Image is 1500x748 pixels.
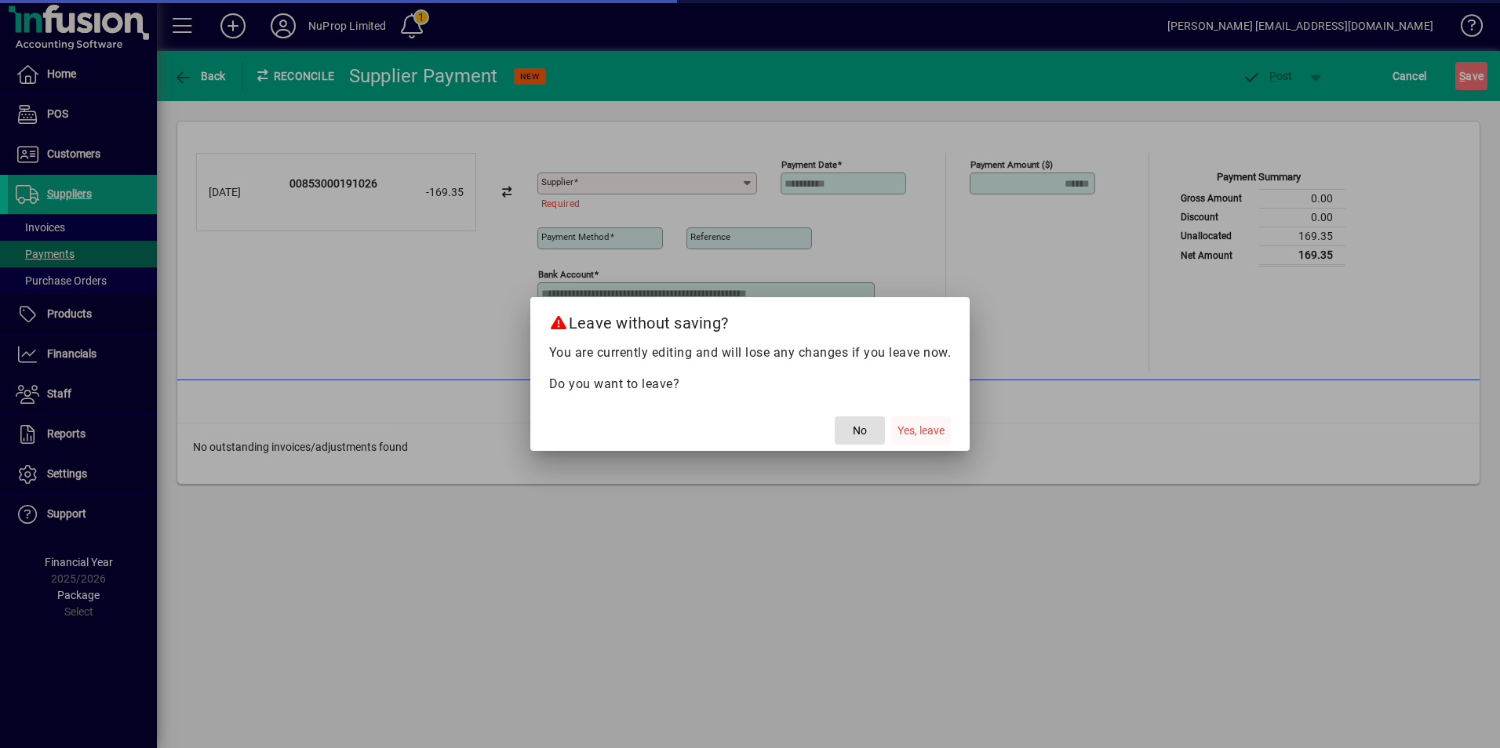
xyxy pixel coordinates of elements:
[530,297,970,343] h2: Leave without saving?
[549,375,952,394] p: Do you want to leave?
[835,416,885,445] button: No
[897,423,945,439] span: Yes, leave
[549,343,952,362] p: You are currently editing and will lose any changes if you leave now.
[853,423,867,439] span: No
[891,416,951,445] button: Yes, leave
